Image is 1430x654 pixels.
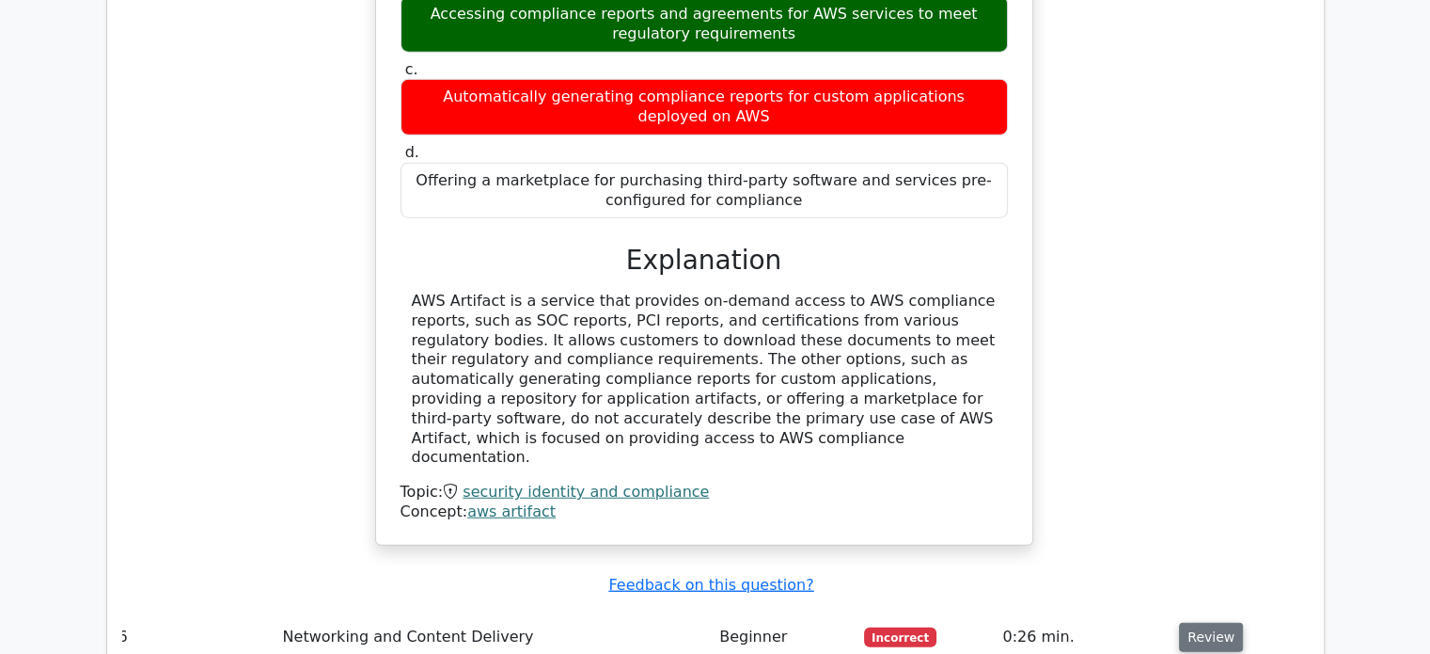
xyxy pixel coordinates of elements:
[1179,623,1243,652] button: Review
[401,79,1008,136] div: Automatically generating compliance reports for custom applications deployed on AWS
[412,245,997,277] h3: Explanation
[608,576,813,594] a: Feedback on this question?
[401,483,1008,502] div: Topic:
[405,143,419,161] span: d.
[405,60,418,78] span: c.
[463,483,709,501] a: security identity and compliance
[467,502,556,520] a: aws artifact
[401,502,1008,522] div: Concept:
[412,292,997,468] div: AWS Artifact is a service that provides on-demand access to AWS compliance reports, such as SOC r...
[864,628,936,646] span: Incorrect
[401,163,1008,219] div: Offering a marketplace for purchasing third-party software and services pre-configured for compli...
